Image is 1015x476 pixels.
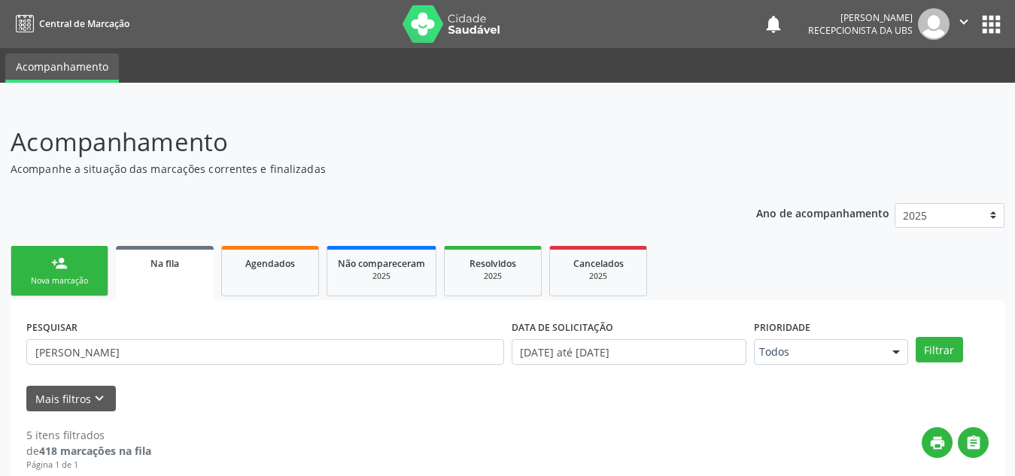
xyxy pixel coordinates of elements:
[39,444,151,458] strong: 418 marcações na fila
[26,427,151,443] div: 5 itens filtrados
[918,8,950,40] img: img
[150,257,179,270] span: Na fila
[958,427,989,458] button: 
[245,257,295,270] span: Agendados
[26,386,116,412] button: Mais filtroskeyboard_arrow_down
[754,316,810,339] label: Prioridade
[763,14,784,35] button: notifications
[950,8,978,40] button: 
[26,339,504,365] input: Nome, CNS
[965,435,982,451] i: 
[573,257,624,270] span: Cancelados
[39,17,129,30] span: Central de Marcação
[922,427,953,458] button: print
[759,344,877,359] span: Todos
[5,53,119,83] a: Acompanhamento
[338,271,425,282] div: 2025
[455,271,530,282] div: 2025
[978,11,1004,38] button: apps
[561,271,636,282] div: 2025
[512,339,746,365] input: Selecione um intervalo
[11,161,707,177] p: Acompanhe a situação das marcações correntes e finalizadas
[929,435,946,451] i: print
[26,459,151,471] div: Página 1 de 1
[338,257,425,270] span: Não compareceram
[756,203,889,222] p: Ano de acompanhamento
[51,255,68,271] div: person_add
[956,14,972,30] i: 
[26,443,151,459] div: de
[11,123,707,161] p: Acompanhamento
[470,257,516,270] span: Resolvidos
[26,316,77,339] label: PESQUISAR
[22,275,97,287] div: Nova marcação
[11,11,129,36] a: Central de Marcação
[91,390,108,407] i: keyboard_arrow_down
[808,24,913,37] span: Recepcionista da UBS
[808,11,913,24] div: [PERSON_NAME]
[512,316,613,339] label: DATA DE SOLICITAÇÃO
[916,337,963,362] button: Filtrar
